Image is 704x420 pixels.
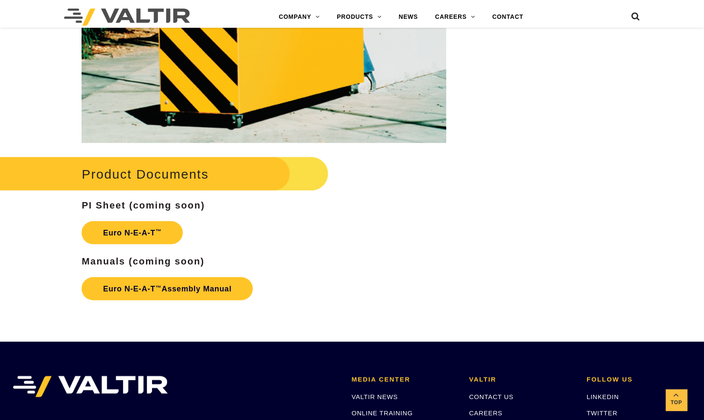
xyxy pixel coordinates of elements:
a: NEWS [390,9,426,26]
a: LINKEDIN [587,393,619,400]
a: COMPANY [270,9,328,26]
a: ONLINE TRAINING [351,409,412,416]
a: CONTACT US [469,393,514,400]
h2: MEDIA CENTER [351,376,456,383]
a: VALTIR NEWS [351,393,397,400]
a: CAREERS [469,409,502,416]
h2: FOLLOW US [587,376,691,383]
a: CONTACT [484,9,532,26]
a: TWITTER [587,409,617,416]
sup: ™ [155,284,161,291]
h2: VALTIR [469,376,574,383]
img: VALTIR [13,376,168,397]
a: Euro N-E-A-T™Assembly Manual [82,277,253,300]
img: Valtir [64,9,190,26]
sup: ™ [155,228,161,234]
a: Euro N-E-A-T™ [82,221,183,244]
strong: Manuals (coming soon) [82,256,204,266]
span: Top [666,398,687,408]
strong: PI Sheet (coming soon) [82,200,204,210]
a: CAREERS [426,9,484,26]
a: Top [666,389,687,411]
a: PRODUCTS [328,9,390,26]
